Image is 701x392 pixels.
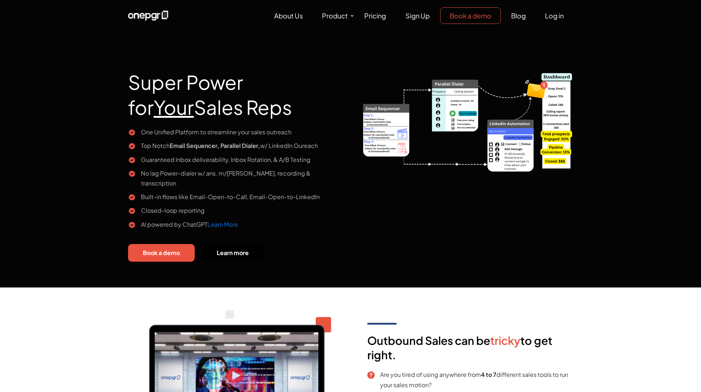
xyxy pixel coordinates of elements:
[154,95,194,119] u: Your
[490,333,520,347] span: tricky
[128,219,345,229] li: AI powered by ChatGPT
[128,168,345,188] li: No lag Power-dialer w/ ans. m/[PERSON_NAME], recording & transcription
[128,205,345,215] li: Closed-loop reporting
[356,52,573,174] img: multi-channel
[128,244,195,262] a: Book a demo
[128,127,345,137] li: One Unified Platform to streamline your sales outreach
[355,8,395,24] a: Pricing
[502,8,535,24] a: Blog
[170,142,260,149] b: Email Sequencer, Parallel Dialer,
[313,8,355,24] a: Product
[536,8,573,24] a: Log in
[367,333,573,370] h2: Outbound Sales can be to get right.
[128,141,345,151] li: Top Notch w/ LinkedIn Oureach
[128,52,345,127] h1: Super Power for Sales Reps
[481,371,496,378] b: 4 to 7
[440,7,501,24] a: Book a demo
[265,8,312,24] a: About Us
[396,8,439,24] a: Sign Up
[202,244,263,262] a: Learn more
[128,155,345,165] li: Guaranteed Inbox deliverability, Inbox Rotation, & A/B Testing
[128,192,345,202] li: Built-in flows like Email-Open-to-Call, Email-Open-to-LinkedIn
[367,370,573,389] li: Are you tired of using anywhere from different sales tools to run your sales motion?
[208,220,238,228] a: Learn More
